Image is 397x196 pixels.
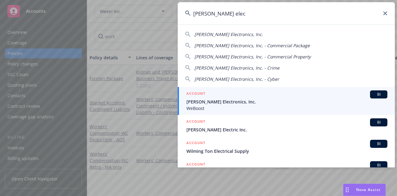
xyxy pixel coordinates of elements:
a: ACCOUNTBI[PERSON_NAME] Electric Inc. [178,115,395,136]
span: [PERSON_NAME] Electronics, Inc. - Commercial Property [194,54,311,60]
span: BI [372,162,385,168]
span: [PERSON_NAME] Electronics, Inc. - Commercial Package [194,43,310,48]
span: [PERSON_NAME] Electronics, Inc. [186,98,387,105]
h5: ACCOUNT [186,118,205,126]
span: BI [372,141,385,147]
h5: ACCOUNT [186,90,205,98]
span: Nova Assist [356,187,381,192]
span: [PERSON_NAME] Electronics, Inc. [194,31,263,37]
input: Search... [178,2,395,25]
span: BI [372,92,385,97]
a: ACCOUNTBI [178,158,395,179]
span: Wilming Ton Electrical Supply [186,148,387,154]
div: Drag to move [343,184,351,196]
button: Nova Assist [343,184,386,196]
a: ACCOUNTBIWilming Ton Electrical Supply [178,136,395,158]
span: [PERSON_NAME] Electric Inc. [186,126,387,133]
h5: ACCOUNT [186,140,205,147]
span: [PERSON_NAME] Electronics, Inc. - Cyber [194,76,279,82]
span: BI [372,120,385,125]
a: ACCOUNTBI[PERSON_NAME] Electronics, Inc.WeBoost [178,87,395,115]
span: WeBoost [186,105,387,112]
span: [PERSON_NAME] Electronics, Inc. - Crime [194,65,279,71]
h5: ACCOUNT [186,161,205,169]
